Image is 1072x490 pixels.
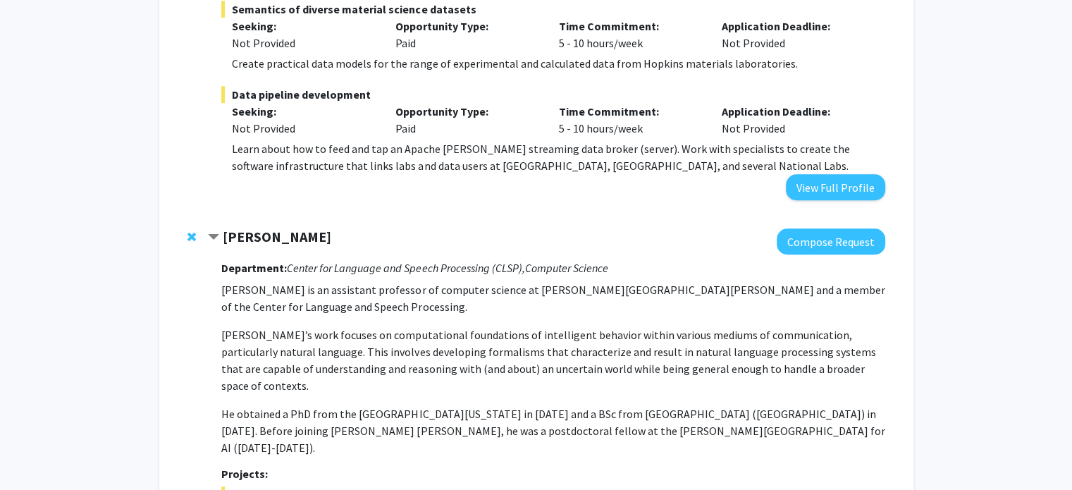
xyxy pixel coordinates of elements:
[558,103,701,120] p: Time Commitment:
[232,55,885,72] div: Create practical data models for the range of experimental and calculated data from Hopkins mater...
[232,120,374,137] div: Not Provided
[395,18,538,35] p: Opportunity Type:
[221,326,885,394] p: [PERSON_NAME]’s work focuses on computational foundations of intelligent behavior within various ...
[232,140,885,174] div: Learn about how to feed and tap an Apache [PERSON_NAME] streaming data broker (server). Work with...
[548,18,711,51] div: 5 - 10 hours/week
[385,103,548,137] div: Paid
[287,261,524,275] i: Center for Language and Speech Processing (CLSP),
[221,1,885,18] span: Semantics of diverse material science datasets
[722,18,864,35] p: Application Deadline:
[558,18,701,35] p: Time Commitment:
[786,174,885,200] button: View Full Profile
[711,18,875,51] div: Not Provided
[11,427,60,479] iframe: Chat
[524,261,608,275] i: Computer Science
[221,261,287,275] strong: Department:
[711,103,875,137] div: Not Provided
[221,86,885,103] span: Data pipeline development
[385,18,548,51] div: Paid
[232,18,374,35] p: Seeking:
[223,228,331,245] strong: [PERSON_NAME]
[232,35,374,51] div: Not Provided
[395,103,538,120] p: Opportunity Type:
[221,467,268,481] strong: Projects:
[208,232,219,243] span: Contract Daniel Khashabi Bookmark
[232,103,374,120] p: Seeking:
[777,228,885,255] button: Compose Request to Daniel Khashabi
[548,103,711,137] div: 5 - 10 hours/week
[187,231,196,243] span: Remove Daniel Khashabi from bookmarks
[722,103,864,120] p: Application Deadline:
[221,405,885,456] p: He obtained a PhD from the [GEOGRAPHIC_DATA][US_STATE] in [DATE] and a BSc from [GEOGRAPHIC_DATA]...
[221,281,885,315] p: [PERSON_NAME] is an assistant professor of computer science at [PERSON_NAME][GEOGRAPHIC_DATA][PER...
